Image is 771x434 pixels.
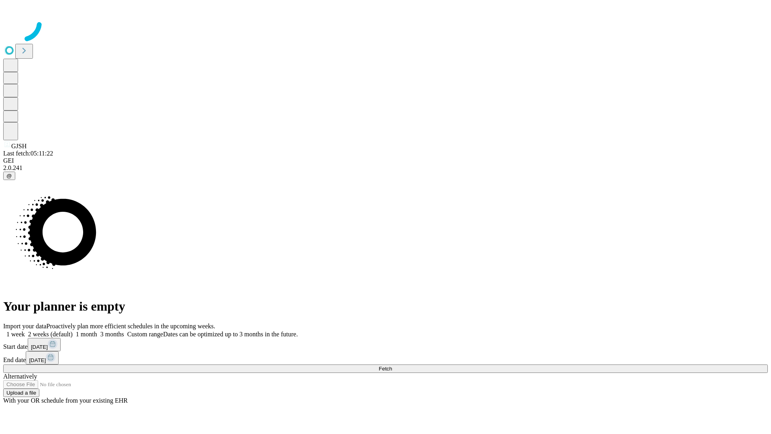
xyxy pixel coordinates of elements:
[3,164,768,172] div: 2.0.241
[3,150,53,157] span: Last fetch: 05:11:22
[3,389,39,397] button: Upload a file
[3,157,768,164] div: GEI
[163,331,298,338] span: Dates can be optimized up to 3 months in the future.
[3,351,768,364] div: End date
[6,173,12,179] span: @
[28,338,61,351] button: [DATE]
[28,331,73,338] span: 2 weeks (default)
[11,143,27,149] span: GJSH
[3,323,47,330] span: Import your data
[3,364,768,373] button: Fetch
[29,357,46,363] span: [DATE]
[3,338,768,351] div: Start date
[3,172,15,180] button: @
[6,331,25,338] span: 1 week
[26,351,59,364] button: [DATE]
[31,344,48,350] span: [DATE]
[47,323,215,330] span: Proactively plan more efficient schedules in the upcoming weeks.
[127,331,163,338] span: Custom range
[100,331,124,338] span: 3 months
[3,373,37,380] span: Alternatively
[76,331,97,338] span: 1 month
[3,299,768,314] h1: Your planner is empty
[3,397,128,404] span: With your OR schedule from your existing EHR
[379,366,392,372] span: Fetch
